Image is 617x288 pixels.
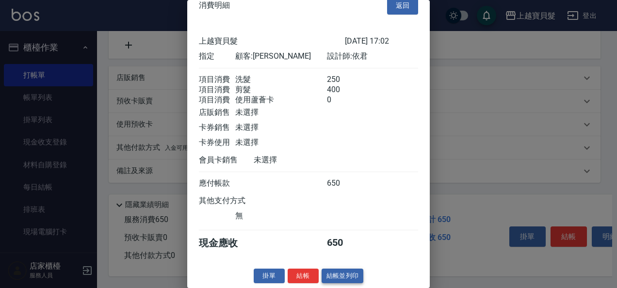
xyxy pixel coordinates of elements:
[199,36,345,47] div: 上越寶貝髮
[235,51,326,62] div: 顧客: [PERSON_NAME]
[199,51,235,62] div: 指定
[199,0,230,10] span: 消費明細
[254,155,345,165] div: 未選擇
[327,51,418,62] div: 設計師: 依君
[235,138,326,148] div: 未選擇
[199,196,272,206] div: 其他支付方式
[327,178,363,189] div: 650
[199,108,235,118] div: 店販銷售
[199,85,235,95] div: 項目消費
[235,75,326,85] div: 洗髮
[199,237,254,250] div: 現金應收
[235,108,326,118] div: 未選擇
[199,178,235,189] div: 應付帳款
[235,85,326,95] div: 剪髮
[288,269,319,284] button: 結帳
[327,85,363,95] div: 400
[327,95,363,105] div: 0
[327,237,363,250] div: 650
[199,95,235,105] div: 項目消費
[235,211,326,221] div: 無
[199,155,254,165] div: 會員卡銷售
[199,75,235,85] div: 項目消費
[254,269,285,284] button: 掛單
[235,95,326,105] div: 使用蘆薈卡
[235,123,326,133] div: 未選擇
[322,269,364,284] button: 結帳並列印
[345,36,418,47] div: [DATE] 17:02
[199,138,235,148] div: 卡券使用
[199,123,235,133] div: 卡券銷售
[327,75,363,85] div: 250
